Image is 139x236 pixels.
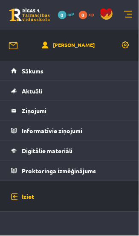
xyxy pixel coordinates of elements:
[89,11,94,17] span: xp
[11,101,128,121] a: Ziņojumi
[11,141,128,161] a: Digitālie materiāli
[11,61,128,81] a: Sākums
[42,41,95,50] a: [PERSON_NAME]
[11,181,128,213] a: Iziet
[11,121,128,141] a: Informatīvie ziņojumi
[9,9,50,21] a: Rīgas 1. Tālmācības vidusskola
[22,101,128,121] legend: Ziņojumi
[22,67,43,75] span: Sākums
[22,147,72,155] span: Digitālie materiāli
[68,11,75,17] span: mP
[79,11,98,17] a: 0 xp
[22,121,128,141] legend: Informatīvie ziņojumi
[11,161,128,181] a: Proktoringa izmēģinājums
[58,11,67,19] span: 0
[22,87,42,95] span: Aktuāli
[79,11,87,19] span: 0
[22,167,96,175] span: Proktoringa izmēģinājums
[11,81,128,101] a: Aktuāli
